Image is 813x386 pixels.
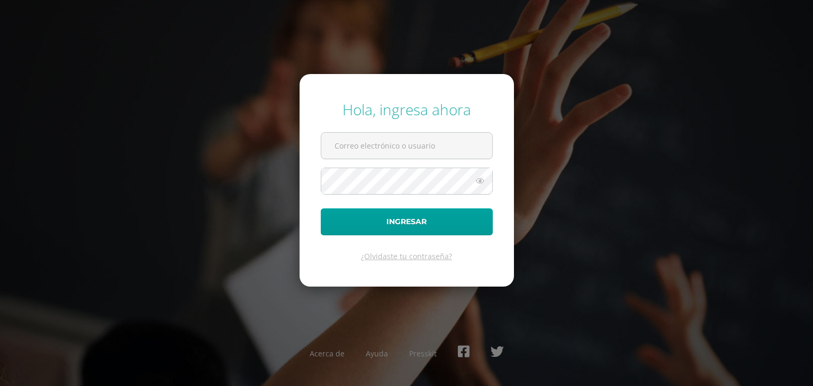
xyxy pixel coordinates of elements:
a: Presskit [409,348,437,359]
a: ¿Olvidaste tu contraseña? [361,251,452,261]
div: Hola, ingresa ahora [321,99,493,120]
a: Acerca de [310,348,345,359]
input: Correo electrónico o usuario [321,133,492,159]
button: Ingresar [321,208,493,235]
a: Ayuda [366,348,388,359]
